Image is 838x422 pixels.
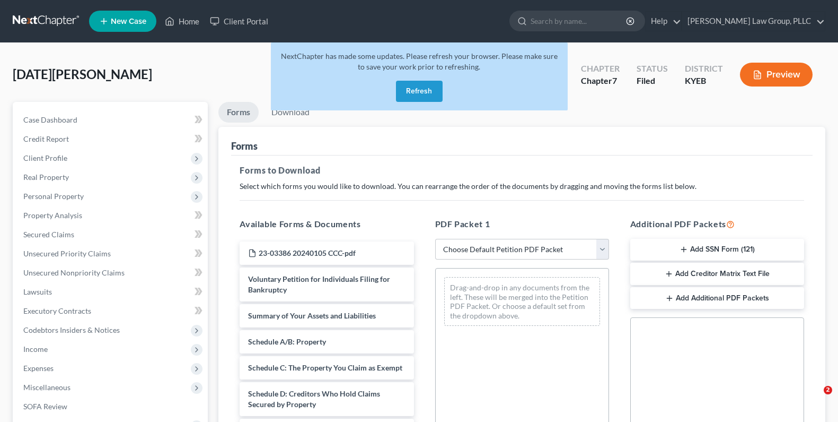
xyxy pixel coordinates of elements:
span: Unsecured Priority Claims [23,249,111,258]
div: District [685,63,723,75]
div: Drag-and-drop in any documents from the left. These will be merged into the Petition PDF Packet. ... [444,277,600,326]
span: Voluntary Petition for Individuals Filing for Bankruptcy [248,274,390,294]
a: Credit Report [15,130,208,149]
a: Property Analysis [15,206,208,225]
a: Forms [218,102,259,123]
span: Expenses [23,364,54,373]
span: 23-03386 20240105 CCC-pdf [259,248,356,257]
span: Property Analysis [23,211,82,220]
input: Search by name... [531,11,628,31]
span: Real Property [23,173,69,182]
span: Executory Contracts [23,306,91,315]
span: Case Dashboard [23,115,77,124]
span: [DATE][PERSON_NAME] [13,66,152,82]
a: Executory Contracts [15,302,208,321]
span: Schedule A/B: Property [248,337,326,346]
span: Lawsuits [23,287,52,296]
span: New Case [111,18,146,25]
span: Personal Property [23,192,84,201]
div: Chapter [581,75,620,87]
span: 7 [612,75,617,85]
div: Chapter [581,63,620,75]
a: SOFA Review [15,397,208,416]
a: Help [646,12,681,31]
span: Codebtors Insiders & Notices [23,325,120,334]
div: Forms [231,140,258,152]
div: KYEB [685,75,723,87]
button: Add Additional PDF Packets [630,287,804,309]
a: Unsecured Priority Claims [15,244,208,263]
span: SOFA Review [23,402,67,411]
p: Select which forms you would like to download. You can rearrange the order of the documents by dr... [240,181,804,192]
span: Miscellaneous [23,383,70,392]
span: Summary of Your Assets and Liabilities [248,311,376,320]
div: Filed [637,75,668,87]
span: Secured Claims [23,230,74,239]
span: Unsecured Nonpriority Claims [23,268,125,277]
span: Schedule D: Creditors Who Hold Claims Secured by Property [248,389,380,409]
button: Add SSN Form (121) [630,239,804,261]
a: Case Dashboard [15,110,208,130]
h5: PDF Packet 1 [435,218,609,230]
button: Add Creditor Matrix Text File [630,263,804,285]
span: Credit Report [23,134,69,143]
iframe: Intercom live chat [802,386,827,411]
a: Client Portal [205,12,274,31]
h5: Forms to Download [240,164,804,177]
div: Status [637,63,668,75]
span: NextChapter has made some updates. Please refresh your browser. Please make sure to save your wor... [281,51,558,71]
a: Download [263,102,318,123]
span: Client Profile [23,153,67,162]
h5: Additional PDF Packets [630,218,804,230]
span: Income [23,345,48,354]
h5: Available Forms & Documents [240,218,413,230]
a: Lawsuits [15,282,208,302]
button: Refresh [396,81,443,102]
a: Secured Claims [15,225,208,244]
a: Home [160,12,205,31]
a: Unsecured Nonpriority Claims [15,263,208,282]
span: Schedule C: The Property You Claim as Exempt [248,363,402,372]
a: [PERSON_NAME] Law Group, PLLC [682,12,825,31]
button: Preview [740,63,813,87]
span: 2 [824,386,832,394]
